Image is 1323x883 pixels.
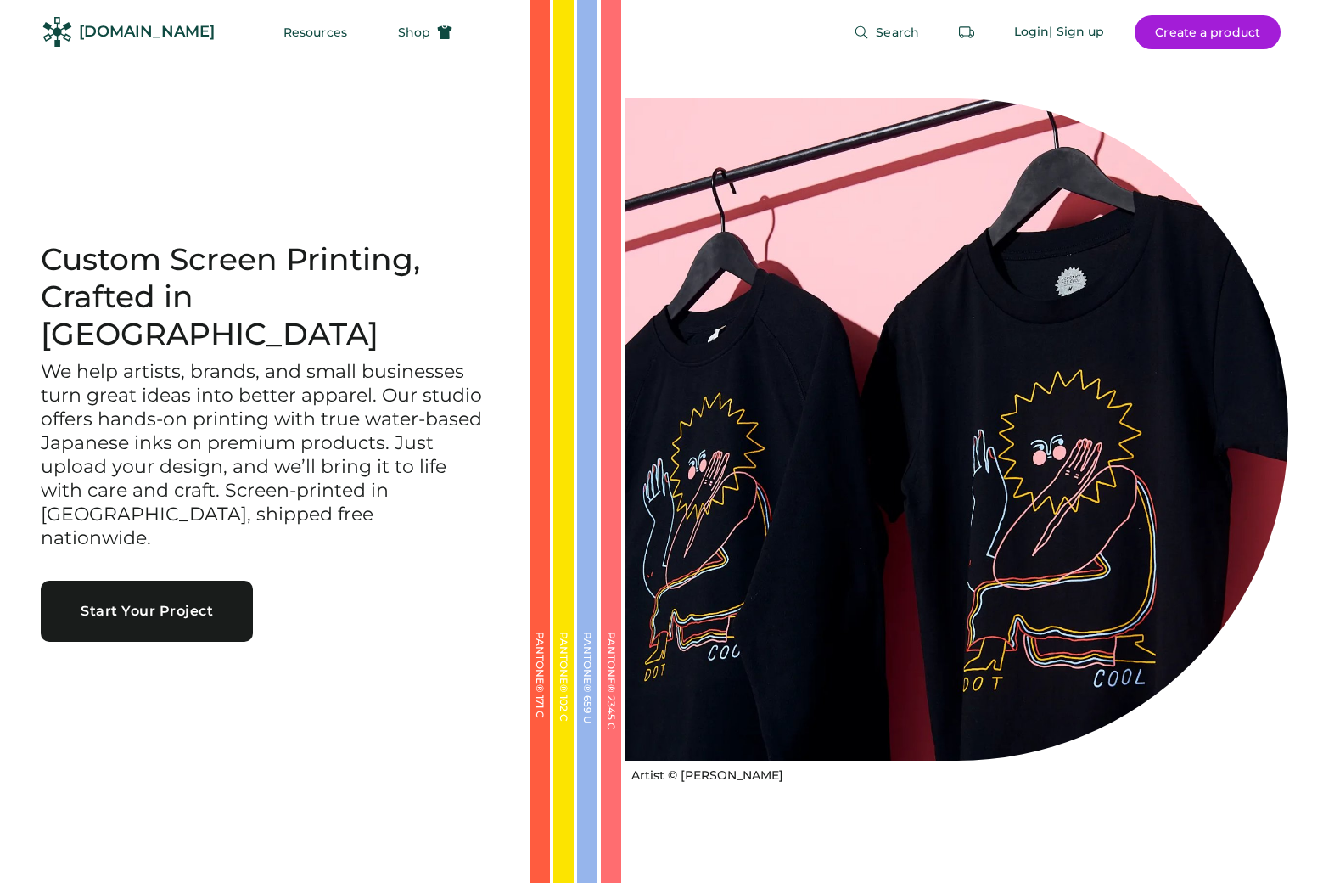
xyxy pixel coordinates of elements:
[398,26,430,38] span: Shop
[41,581,253,642] button: Start Your Project
[1135,15,1281,49] button: Create a product
[79,21,215,42] div: [DOMAIN_NAME]
[950,15,984,49] button: Retrieve an order
[378,15,473,49] button: Shop
[1014,24,1050,41] div: Login
[876,26,919,38] span: Search
[535,632,545,801] div: PANTONE® 171 C
[833,15,939,49] button: Search
[263,15,367,49] button: Resources
[558,632,569,801] div: PANTONE® 102 C
[1242,807,1315,880] iframe: Front Chat
[582,632,592,801] div: PANTONE® 659 U
[625,761,783,785] a: Artist © [PERSON_NAME]
[41,241,489,353] h1: Custom Screen Printing, Crafted in [GEOGRAPHIC_DATA]
[606,632,616,801] div: PANTONE® 2345 C
[1049,24,1104,41] div: | Sign up
[631,768,783,785] div: Artist © [PERSON_NAME]
[41,360,489,550] h3: We help artists, brands, and small businesses turn great ideas into better apparel. Our studio of...
[42,17,72,47] img: Rendered Logo - Screens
